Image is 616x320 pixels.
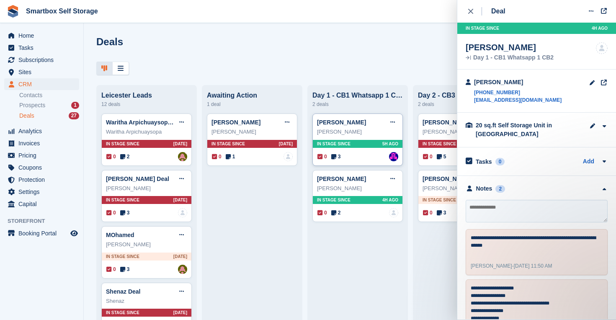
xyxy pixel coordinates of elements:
[19,101,79,110] a: Prospects 1
[71,102,79,109] div: 1
[120,153,130,160] span: 2
[106,297,187,305] div: Shenaz
[471,263,512,269] span: [PERSON_NAME]
[317,197,351,203] span: In stage since
[23,4,101,18] a: Smartbox Self Storage
[471,262,552,270] div: -
[106,240,187,249] div: [PERSON_NAME]
[312,99,403,109] div: 2 deals
[178,152,187,161] img: Alex Selenitsas
[4,78,79,90] a: menu
[317,175,366,182] a: [PERSON_NAME]
[69,112,79,119] div: 27
[583,157,594,167] a: Add
[382,141,398,147] span: 5H AGO
[211,128,293,136] div: [PERSON_NAME]
[4,66,79,78] a: menu
[4,227,79,239] a: menu
[474,78,562,87] div: [PERSON_NAME]
[207,92,297,99] div: Awaiting Action
[101,99,192,109] div: 12 deals
[317,141,351,147] span: In stage since
[173,141,187,147] span: [DATE]
[18,66,69,78] span: Sites
[495,185,505,193] div: 2
[4,186,79,198] a: menu
[418,92,508,99] div: Day 2 - CB3 WA/Email 1
[7,5,19,18] img: stora-icon-8386f47178a22dfd0bd8f6a31ec36ba5ce8667c1dd55bd0f319d3a0aa187defe.svg
[106,288,140,295] a: Shenaz Deal
[19,91,79,99] a: Contacts
[514,263,552,269] span: [DATE] 11:50 AM
[4,30,79,41] a: menu
[106,128,187,136] div: Waritha Arpichuaysopa
[491,6,505,16] div: Deal
[423,153,433,160] span: 0
[476,184,492,193] div: Notes
[592,25,608,31] span: 4H AGO
[331,153,341,160] span: 3
[423,209,433,217] span: 0
[18,42,69,54] span: Tasks
[476,121,559,139] div: 20 sq.ft Self Storage Unit in [GEOGRAPHIC_DATA]
[106,310,139,316] span: In stage since
[8,217,83,225] span: Storefront
[418,99,508,109] div: 2 deals
[474,89,562,96] a: [PHONE_NUMBER]
[101,92,192,99] div: Leicester Leads
[18,198,69,210] span: Capital
[18,150,69,161] span: Pricing
[19,101,45,109] span: Prospects
[211,141,245,147] span: In stage since
[284,152,293,161] img: deal-assignee-blank
[19,112,34,120] span: Deals
[106,119,185,126] a: Waritha Arpichuaysopa Deal
[211,119,260,126] a: [PERSON_NAME]
[173,310,187,316] span: [DATE]
[279,141,293,147] span: [DATE]
[120,209,130,217] span: 3
[4,125,79,137] a: menu
[4,150,79,161] a: menu
[382,197,398,203] span: 4H AGO
[317,209,327,217] span: 0
[389,152,398,161] img: Sam Austin
[423,141,456,147] span: In stage since
[18,54,69,66] span: Subscriptions
[178,208,187,217] a: deal-assignee-blank
[18,186,69,198] span: Settings
[18,30,69,41] span: Home
[178,265,187,274] img: Alex Selenitsas
[437,153,446,160] span: 5
[423,184,504,193] div: [PERSON_NAME]
[106,184,187,193] div: [PERSON_NAME]
[106,141,139,147] span: In stage since
[173,197,187,203] span: [DATE]
[19,111,79,120] a: Deals 27
[18,174,69,186] span: Protection
[120,266,130,273] span: 3
[173,253,187,260] span: [DATE]
[226,153,235,160] span: 1
[423,175,472,182] a: [PERSON_NAME]
[4,174,79,186] a: menu
[106,266,116,273] span: 0
[69,228,79,238] a: Preview store
[106,197,139,203] span: In stage since
[4,42,79,54] a: menu
[389,208,398,217] a: deal-assignee-blank
[466,42,554,52] div: [PERSON_NAME]
[18,227,69,239] span: Booking Portal
[596,42,608,54] a: deal-assignee-blank
[207,99,297,109] div: 1 deal
[423,197,456,203] span: In stage since
[106,253,139,260] span: In stage since
[474,96,562,104] a: [EMAIL_ADDRESS][DOMAIN_NAME]
[18,137,69,149] span: Invoices
[437,209,446,217] span: 3
[18,125,69,137] span: Analytics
